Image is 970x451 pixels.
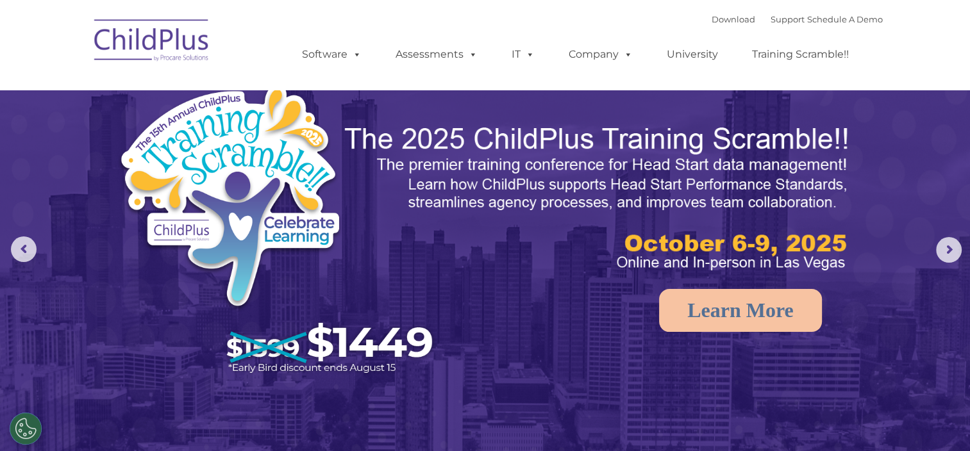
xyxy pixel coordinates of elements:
a: Company [556,42,646,67]
font: | [712,14,883,24]
a: Assessments [383,42,490,67]
a: University [654,42,731,67]
img: ChildPlus by Procare Solutions [88,10,216,74]
a: Software [289,42,374,67]
span: Phone number [178,137,233,147]
a: Learn More [659,289,822,332]
a: Training Scramble!! [739,42,862,67]
a: Download [712,14,755,24]
iframe: Chat Widget [906,389,970,451]
span: Last name [178,85,217,94]
a: Schedule A Demo [807,14,883,24]
button: Cookies Settings [10,413,42,445]
a: Support [771,14,805,24]
a: IT [499,42,548,67]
